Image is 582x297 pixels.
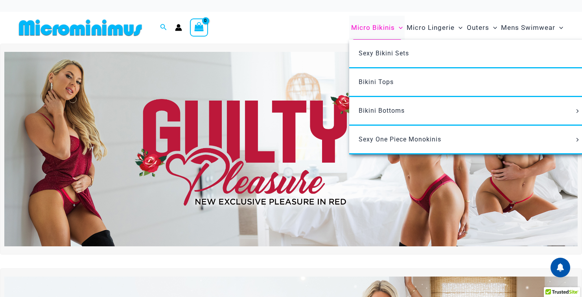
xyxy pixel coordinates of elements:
a: Micro LingerieMenu ToggleMenu Toggle [405,16,464,40]
span: Menu Toggle [573,109,582,113]
span: Menu Toggle [489,18,497,38]
span: Micro Bikinis [351,18,395,38]
span: Menu Toggle [573,138,582,142]
span: Mens Swimwear [501,18,555,38]
span: Bikini Bottoms [359,107,405,114]
span: Micro Lingerie [407,18,455,38]
a: OutersMenu ToggleMenu Toggle [465,16,499,40]
span: Bikini Tops [359,78,394,86]
a: Micro BikinisMenu ToggleMenu Toggle [349,16,405,40]
span: Outers [467,18,489,38]
a: Account icon link [175,24,182,31]
img: Guilty Pleasures Red Lingerie [4,52,578,246]
span: Sexy Bikini Sets [359,49,409,57]
a: Search icon link [160,23,167,33]
nav: Site Navigation [348,15,566,41]
span: Sexy One Piece Monokinis [359,136,441,143]
a: Mens SwimwearMenu ToggleMenu Toggle [499,16,565,40]
span: Menu Toggle [455,18,462,38]
span: Menu Toggle [555,18,563,38]
img: MM SHOP LOGO FLAT [16,19,145,37]
a: View Shopping Cart, empty [190,18,208,37]
span: Menu Toggle [395,18,403,38]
